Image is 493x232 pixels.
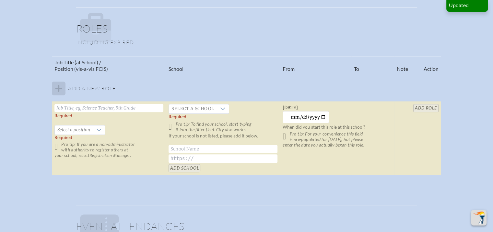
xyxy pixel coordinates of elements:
label: Required [54,113,72,119]
img: To the top [472,211,485,224]
span: Updated [449,2,469,8]
th: From [280,56,351,75]
th: To [351,56,394,75]
span: [DATE] [283,105,298,110]
p: Pro tip: To find your school, start typing it into the filter field. City also works. [169,122,277,133]
span: Registration Manager [89,153,130,158]
span: Required [54,135,72,140]
p: Pro tip: For your convenience this field is pre-populated for [DATE], but please enter the date y... [283,131,392,148]
p: When did you start this role at this school? [283,124,392,130]
th: Note [394,56,411,75]
th: School [166,56,280,75]
th: Action [411,56,441,75]
input: School Name [169,145,277,153]
input: Job Title, eg, Science Teacher, 5th Grade [54,104,163,112]
h1: Roles [76,23,417,39]
button: Scroll Top [471,210,487,226]
p: Including expired [76,39,417,45]
span: Select a position [55,125,93,135]
label: Required [169,114,186,120]
input: https:// [169,154,277,163]
th: Job Title (at School) / Position (vis-a-vis FCIS) [52,56,166,75]
label: If your school is not listed, please add it below. [169,133,258,144]
p: Pro tip: If you are a non-administrator with authority to register others at your school, select . [54,142,163,158]
span: Select a school [169,104,217,113]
